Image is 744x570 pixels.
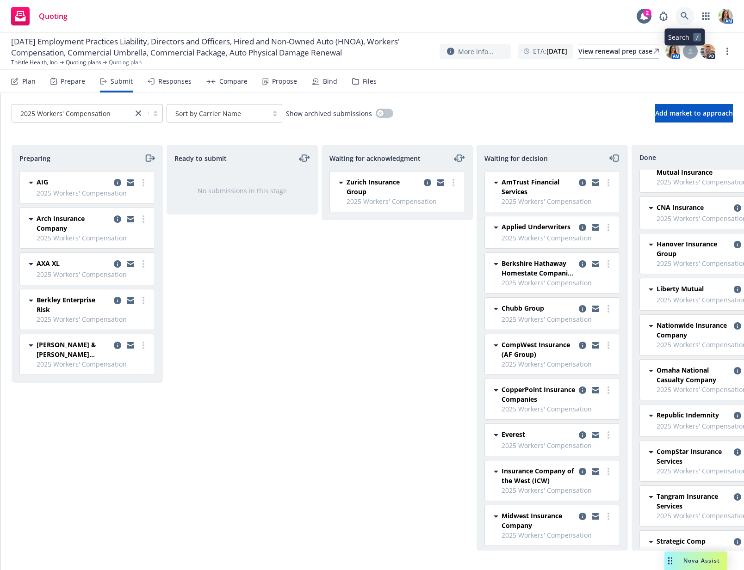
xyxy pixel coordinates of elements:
[37,295,110,314] span: Berkley Enterprise Risk
[138,214,149,225] a: more
[577,222,588,233] a: copy logging email
[502,340,575,359] span: CompWest Insurance (AF Group)
[125,177,136,188] a: copy logging email
[603,511,614,522] a: more
[657,284,704,294] span: Liberty Mutual
[502,466,575,485] span: Insurance Company of the West (ICW)
[546,47,567,55] strong: [DATE]
[603,385,614,396] a: more
[657,491,730,511] span: Tangram Insurance Services
[219,78,248,85] div: Compare
[329,153,421,163] span: Waiting for acknowledgment
[347,196,459,206] span: 2025 Workers' Compensation
[37,340,110,359] span: [PERSON_NAME] & [PERSON_NAME] ([GEOGRAPHIC_DATA])
[590,511,601,522] a: copy logging email
[502,258,575,278] span: Berkshire Hathaway Homestate Companies (BHHC)
[655,109,733,117] span: Add market to approach
[440,44,511,59] button: More info...
[609,153,620,164] a: moveLeft
[138,295,149,306] a: more
[502,359,614,369] span: 2025 Workers' Compensation
[603,303,614,314] a: more
[458,47,494,56] span: More info...
[603,258,614,270] a: more
[639,153,656,162] span: Done
[125,258,136,270] a: copy logging email
[657,410,719,420] span: Republic Indemnity
[37,233,149,243] span: 2025 Workers' Compensation
[664,552,727,570] button: Nova Assist
[718,9,733,24] img: photo
[125,295,136,306] a: copy logging email
[657,239,730,258] span: Hanover Insurance Group
[577,303,588,314] a: copy logging email
[125,214,136,225] a: copy logging email
[133,108,144,119] a: close
[37,359,149,369] span: 2025 Workers' Compensation
[577,466,588,477] a: copy logging email
[577,429,588,441] a: copy logging email
[109,58,142,67] span: Quoting plan
[590,177,601,188] a: copy logging email
[435,177,446,188] a: copy logging email
[175,109,241,118] span: Sort by Carrier Name
[286,109,372,118] span: Show archived submissions
[577,511,588,522] a: copy logging email
[7,3,71,29] a: Quoting
[657,320,730,340] span: Nationwide Insurance Company
[578,44,659,59] a: View renewal prep case
[590,429,601,441] a: copy logging email
[701,44,715,59] img: photo
[665,44,680,59] img: photo
[37,214,110,233] span: Arch Insurance Company
[732,410,743,421] a: copy logging email
[37,177,48,187] span: AIG
[37,188,149,198] span: 2025 Workers' Compensation
[144,153,155,164] a: moveRight
[643,9,651,17] div: 2
[590,466,601,477] a: copy logging email
[484,153,548,163] span: Waiting for decision
[182,186,303,196] div: No submissions in this stage
[655,104,733,123] button: Add market to approach
[697,7,715,25] a: Switch app
[654,7,673,25] a: Report a Bug
[657,536,706,546] span: Strategic Comp
[112,177,123,188] a: copy logging email
[422,177,433,188] a: copy logging email
[138,340,149,351] a: more
[172,109,263,118] span: Sort by Carrier Name
[533,46,567,56] span: ETA :
[732,365,743,376] a: copy logging email
[676,7,694,25] a: Search
[502,511,575,530] span: Midwest Insurance Company
[112,340,123,351] a: copy logging email
[664,552,676,570] div: Drag to move
[722,46,733,57] a: more
[683,557,720,564] span: Nova Assist
[37,258,60,268] span: AXA XL
[732,202,743,214] a: copy logging email
[454,153,465,164] a: moveLeftRight
[138,258,149,270] a: more
[502,177,575,196] span: AmTrust Financial Services
[603,177,614,188] a: more
[590,303,601,314] a: copy logging email
[66,58,101,67] a: Quoting plans
[174,153,227,163] span: Ready to submit
[323,78,337,85] div: Bind
[603,340,614,351] a: more
[138,177,149,188] a: more
[125,340,136,351] a: copy logging email
[657,365,730,385] span: Omaha National Casualty Company
[17,109,128,118] span: 2025 Workers' Compensation
[363,78,377,85] div: Files
[502,196,614,206] span: 2025 Workers' Compensation
[590,222,601,233] a: copy logging email
[502,429,525,439] span: Everest
[502,441,614,450] span: 2025 Workers' Compensation
[502,303,544,313] span: Chubb Group
[502,278,614,288] span: 2025 Workers' Compensation
[11,36,432,58] span: [DATE] Employment Practices Liability, Directors and Officers, Hired and Non-Owned Auto (HNOA), W...
[590,340,601,351] a: copy logging email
